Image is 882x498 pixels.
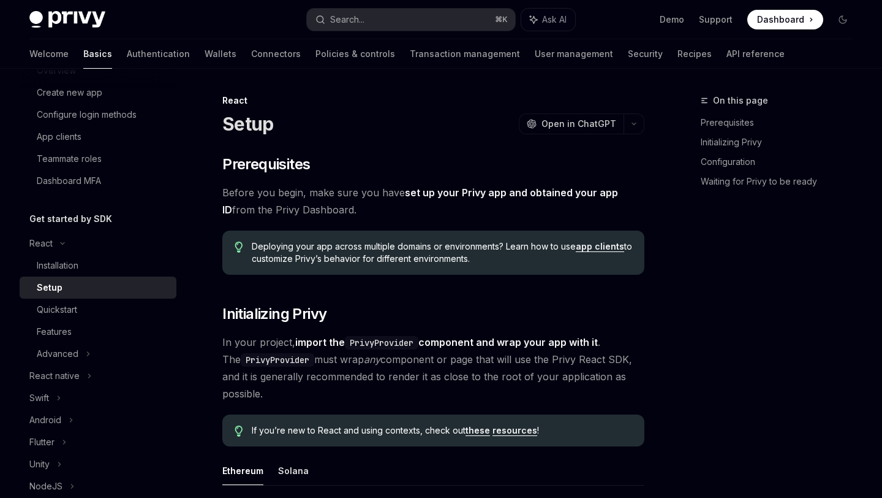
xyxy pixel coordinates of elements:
button: Toggle dark mode [833,10,853,29]
a: Initializing Privy [701,132,862,152]
a: Prerequisites [701,113,862,132]
div: App clients [37,129,81,144]
button: Search...⌘K [307,9,514,31]
button: Ethereum [222,456,263,485]
span: On this page [713,93,768,108]
a: Configure login methods [20,104,176,126]
a: User management [535,39,613,69]
strong: import the component and wrap your app with it [295,336,598,348]
a: Welcome [29,39,69,69]
div: Features [37,324,72,339]
a: Dashboard MFA [20,170,176,192]
div: Installation [37,258,78,273]
a: Basics [83,39,112,69]
div: Advanced [37,347,78,361]
a: Dashboard [747,10,823,29]
a: Security [628,39,663,69]
a: Quickstart [20,299,176,321]
a: Configuration [701,152,862,172]
div: React [222,94,644,107]
svg: Tip [235,426,243,437]
button: Solana [278,456,309,485]
a: Teammate roles [20,148,176,170]
span: Ask AI [542,13,567,26]
div: Teammate roles [37,151,102,166]
button: Ask AI [521,9,575,31]
code: PrivyProvider [345,336,418,350]
div: Setup [37,280,62,295]
span: Initializing Privy [222,304,326,324]
a: Transaction management [410,39,520,69]
a: Authentication [127,39,190,69]
a: Connectors [251,39,301,69]
div: Dashboard MFA [37,174,101,188]
span: ⌘ K [495,15,508,25]
div: React [29,236,53,251]
a: API reference [726,39,785,69]
a: App clients [20,126,176,148]
a: Waiting for Privy to be ready [701,172,862,191]
em: any [364,353,380,366]
h1: Setup [222,113,273,135]
span: Before you begin, make sure you have from the Privy Dashboard. [222,184,644,218]
button: Open in ChatGPT [519,113,624,134]
span: If you’re new to React and using contexts, check out ! [252,424,632,437]
div: Search... [330,12,364,27]
a: set up your Privy app and obtained your app ID [222,186,618,216]
div: NodeJS [29,479,62,494]
a: app clients [576,241,624,252]
div: Unity [29,457,50,472]
a: Demo [660,13,684,26]
h5: Get started by SDK [29,212,112,226]
a: resources [492,425,537,436]
div: Android [29,413,61,427]
a: Create new app [20,82,176,104]
div: Flutter [29,435,55,450]
a: Installation [20,255,176,277]
code: PrivyProvider [241,353,314,367]
span: Open in ChatGPT [541,118,616,130]
div: Swift [29,391,49,405]
a: Policies & controls [315,39,395,69]
a: Features [20,321,176,343]
a: Setup [20,277,176,299]
svg: Tip [235,242,243,253]
span: In your project, . The must wrap component or page that will use the Privy React SDK, and it is g... [222,334,644,402]
a: Support [699,13,733,26]
img: dark logo [29,11,105,28]
span: Dashboard [757,13,804,26]
span: Deploying your app across multiple domains or environments? Learn how to use to customize Privy’s... [252,240,632,265]
div: Create new app [37,85,102,100]
a: Recipes [677,39,712,69]
a: Wallets [205,39,236,69]
div: Configure login methods [37,107,137,122]
div: React native [29,369,80,383]
div: Quickstart [37,302,77,317]
a: these [466,425,490,436]
span: Prerequisites [222,155,310,174]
